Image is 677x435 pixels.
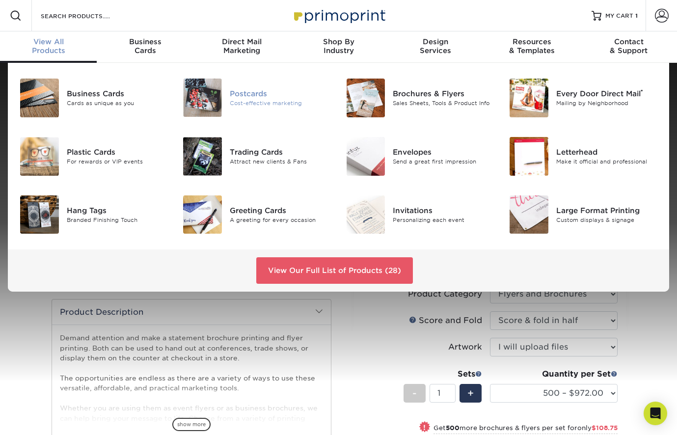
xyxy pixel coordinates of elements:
[67,88,168,99] div: Business Cards
[347,195,385,234] img: Invitations
[20,79,59,117] img: Business Cards
[592,424,618,432] span: $108.75
[467,386,474,401] span: +
[346,133,494,180] a: Envelopes Envelopes Send a great first impression
[641,88,643,95] sup: ®
[290,37,387,46] span: Shop By
[412,386,417,401] span: -
[230,205,331,216] div: Greeting Cards
[97,31,193,63] a: BusinessCards
[183,137,222,176] img: Trading Cards
[393,205,494,216] div: Invitations
[67,147,168,158] div: Plastic Cards
[510,195,548,234] img: Large Format Printing
[580,37,677,55] div: & Support
[67,216,168,224] div: Branded Finishing Touch
[193,37,290,46] span: Direct Mail
[230,147,331,158] div: Trading Cards
[556,99,658,108] div: Mailing by Neighborhood
[346,191,494,238] a: Invitations Invitations Personalizing each event
[230,88,331,99] div: Postcards
[556,205,658,216] div: Large Format Printing
[387,37,484,46] span: Design
[193,37,290,55] div: Marketing
[387,31,484,63] a: DesignServices
[556,88,658,99] div: Every Door Direct Mail
[20,195,59,234] img: Hang Tags
[20,75,168,121] a: Business Cards Business Cards Cards as unique as you
[347,137,385,176] img: Envelopes
[484,37,580,55] div: & Templates
[347,79,385,117] img: Brochures & Flyers
[556,158,658,166] div: Make it official and professional
[40,10,135,22] input: SEARCH PRODUCTS.....
[393,99,494,108] div: Sales Sheets, Tools & Product Info
[193,31,290,63] a: Direct MailMarketing
[20,137,59,176] img: Plastic Cards
[556,216,658,224] div: Custom displays & signage
[580,31,677,63] a: Contact& Support
[290,5,388,26] img: Primoprint
[580,37,677,46] span: Contact
[67,99,168,108] div: Cards as unique as you
[67,158,168,166] div: For rewards or VIP events
[393,158,494,166] div: Send a great first impression
[172,418,211,431] span: show more
[290,37,387,55] div: Industry
[256,257,413,284] a: View Our Full List of Products (28)
[510,137,548,176] img: Letterhead
[644,402,667,425] div: Open Intercom Messenger
[290,31,387,63] a: Shop ByIndustry
[556,147,658,158] div: Letterhead
[183,75,331,121] a: Postcards Postcards Cost-effective marketing
[509,133,657,180] a: Letterhead Letterhead Make it official and professional
[20,133,168,180] a: Plastic Cards Plastic Cards For rewards or VIP events
[97,37,193,55] div: Cards
[393,147,494,158] div: Envelopes
[67,205,168,216] div: Hang Tags
[387,37,484,55] div: Services
[446,424,460,432] strong: 500
[433,424,618,434] small: Get more brochures & flyers per set for
[605,12,633,20] span: MY CART
[2,405,83,432] iframe: Google Customer Reviews
[484,37,580,46] span: Resources
[183,79,222,117] img: Postcards
[230,158,331,166] div: Attract new clients & Fans
[510,79,548,117] img: Every Door Direct Mail
[20,191,168,238] a: Hang Tags Hang Tags Branded Finishing Touch
[635,12,638,19] span: 1
[183,191,331,238] a: Greeting Cards Greeting Cards A greeting for every occasion
[509,191,657,238] a: Large Format Printing Large Format Printing Custom displays & signage
[230,216,331,224] div: A greeting for every occasion
[423,422,426,433] span: !
[393,216,494,224] div: Personalizing each event
[393,88,494,99] div: Brochures & Flyers
[577,424,618,432] span: only
[183,195,222,234] img: Greeting Cards
[183,133,331,180] a: Trading Cards Trading Cards Attract new clients & Fans
[97,37,193,46] span: Business
[484,31,580,63] a: Resources& Templates
[509,75,657,121] a: Every Door Direct Mail Every Door Direct Mail® Mailing by Neighborhood
[230,99,331,108] div: Cost-effective marketing
[346,75,494,121] a: Brochures & Flyers Brochures & Flyers Sales Sheets, Tools & Product Info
